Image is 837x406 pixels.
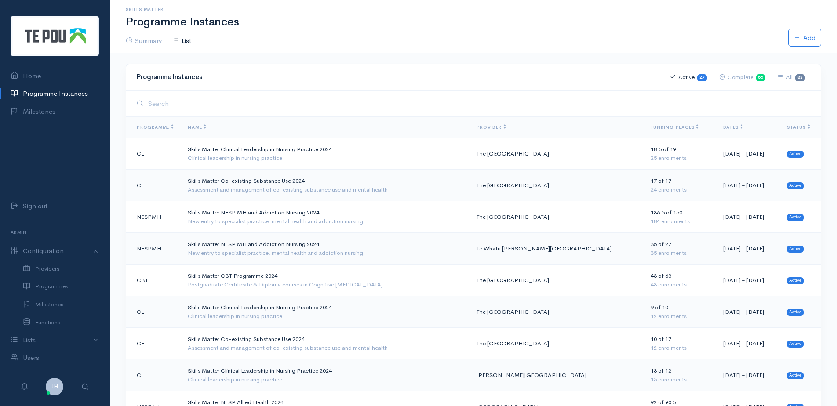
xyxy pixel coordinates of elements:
div: 35 enrolments [651,249,709,257]
td: [DATE] - [DATE] [716,233,780,265]
div: 43 enrolments [651,280,709,289]
h6: Admin [11,226,99,238]
td: CBT [126,265,181,296]
span: Name [188,124,206,130]
td: 18.5 of 19 [644,138,716,170]
span: Active [787,182,804,189]
td: 10 of 17 [644,328,716,359]
div: 12 enrolments [651,312,709,321]
td: [DATE] - [DATE] [716,296,780,328]
td: Skills Matter CBT Programme 2024 [181,265,469,296]
td: The [GEOGRAPHIC_DATA] [469,296,644,328]
td: [DATE] - [DATE] [716,359,780,391]
td: Skills Matter NESP MH and Addiction Nursing 2024 [181,201,469,233]
td: The [GEOGRAPHIC_DATA] [469,328,644,359]
td: The [GEOGRAPHIC_DATA] [469,265,644,296]
td: [DATE] - [DATE] [716,170,780,201]
div: 184 enrolments [651,217,709,226]
b: 27 [699,75,705,80]
span: Funding Places [651,124,699,130]
span: Active [787,214,804,221]
span: Programme [137,124,174,130]
td: 13 of 12 [644,359,716,391]
a: Summary [126,29,162,54]
td: NESPMH [126,201,181,233]
h4: Programme Instances [137,73,659,81]
b: 55 [758,75,763,80]
td: 35 of 27 [644,233,716,265]
span: Active [787,372,804,379]
td: Te Whatu [PERSON_NAME][GEOGRAPHIC_DATA] [469,233,644,265]
span: Active [787,277,804,284]
a: All82 [778,64,805,91]
b: 82 [797,75,803,80]
td: [DATE] - [DATE] [716,201,780,233]
td: NESPMH [126,233,181,265]
td: 136.5 of 150 [644,201,716,233]
div: 25 enrolments [651,154,709,163]
span: JH [46,378,63,395]
td: The [GEOGRAPHIC_DATA] [469,170,644,201]
td: 43 of 63 [644,265,716,296]
div: 15 enrolments [651,375,709,384]
div: Postgraduate Certificate & Diploma courses in Cognitive [MEDICAL_DATA] [188,280,462,289]
td: Skills Matter Clinical Leadership in Nursing Practice 2024 [181,138,469,170]
td: 17 of 17 [644,170,716,201]
td: CL [126,296,181,328]
td: CL [126,138,181,170]
img: Te Pou [11,16,99,56]
td: Skills Matter Clinical Leadership in Nursing Practice 2024 [181,296,469,328]
td: [PERSON_NAME][GEOGRAPHIC_DATA] [469,359,644,391]
span: Active [787,246,804,253]
td: The [GEOGRAPHIC_DATA] [469,138,644,170]
div: 12 enrolments [651,344,709,352]
div: New entry to specialist practice: mental health and addiction nursing [188,217,462,226]
td: Skills Matter NESP MH and Addiction Nursing 2024 [181,233,469,265]
a: List [172,29,191,54]
td: CL [126,359,181,391]
div: Clinical leadership in nursing practice [188,312,462,321]
td: [DATE] - [DATE] [716,138,780,170]
td: Skills Matter Clinical Leadership in Nursing Practice 2024 [181,359,469,391]
td: Skills Matter Co-existing Substance Use 2024 [181,328,469,359]
h6: Skills Matter [126,7,821,12]
div: Clinical leadership in nursing practice [188,154,462,163]
td: [DATE] - [DATE] [716,265,780,296]
td: 9 of 10 [644,296,716,328]
span: Active [787,151,804,158]
span: Status [787,124,810,130]
td: The [GEOGRAPHIC_DATA] [469,201,644,233]
span: Active [787,341,804,348]
h1: Programme Instances [126,16,821,29]
div: New entry to specialist practice: mental health and addiction nursing [188,249,462,257]
td: CE [126,328,181,359]
a: Active27 [670,64,707,91]
td: Skills Matter Co-existing Substance Use 2024 [181,170,469,201]
a: JH [46,382,63,390]
div: Clinical leadership in nursing practice [188,375,462,384]
div: 24 enrolments [651,185,709,194]
td: [DATE] - [DATE] [716,328,780,359]
div: Assessment and management of co-existing substance use and mental health [188,185,462,194]
td: CE [126,170,181,201]
span: Dates [723,124,743,130]
span: Provider [477,124,506,130]
span: Active [787,309,804,316]
a: Add [788,29,821,47]
a: Complete55 [719,64,766,91]
div: Assessment and management of co-existing substance use and mental health [188,344,462,352]
input: Search [146,94,810,112]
